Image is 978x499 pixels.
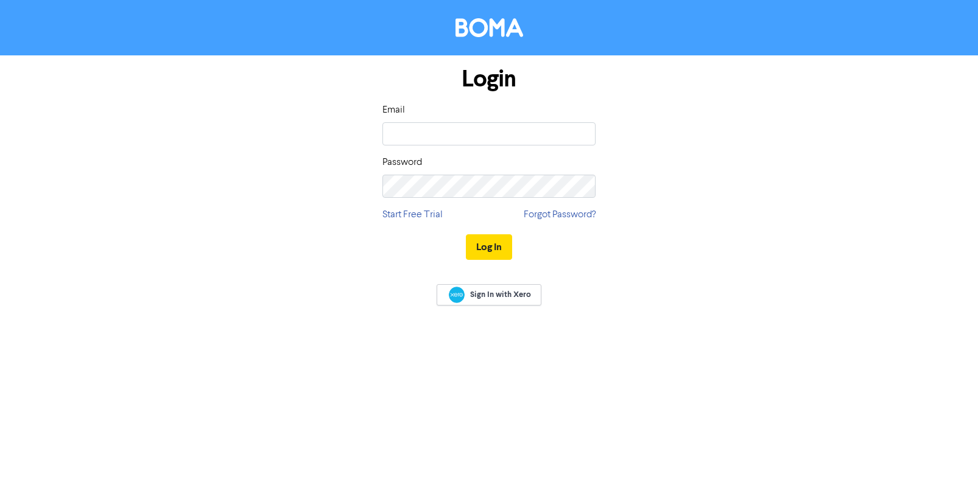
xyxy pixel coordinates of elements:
[470,289,531,300] span: Sign In with Xero
[449,287,465,303] img: Xero logo
[382,155,422,170] label: Password
[524,208,596,222] a: Forgot Password?
[456,18,523,37] img: BOMA Logo
[382,208,443,222] a: Start Free Trial
[466,234,512,260] button: Log In
[437,284,541,305] a: Sign In with Xero
[382,65,596,93] h1: Login
[382,103,405,117] label: Email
